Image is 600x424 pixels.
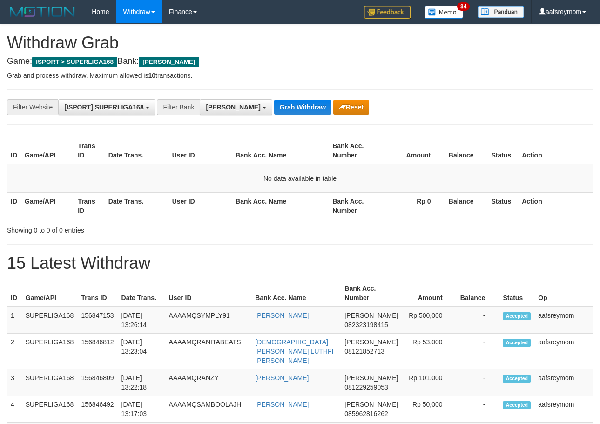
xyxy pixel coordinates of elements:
th: Status [487,192,518,219]
span: Copy 085962816262 to clipboard [344,410,388,417]
a: [PERSON_NAME] [255,312,309,319]
a: [DEMOGRAPHIC_DATA][PERSON_NAME] LUTHFI [PERSON_NAME] [255,338,333,364]
h1: Withdraw Grab [7,34,593,52]
td: [DATE] 13:23:04 [118,334,165,369]
th: Bank Acc. Number [329,137,382,164]
td: AAAAMQRANITABEATS [165,334,252,369]
span: Accepted [503,312,531,320]
span: Copy 08121852713 to clipboard [344,348,384,355]
td: AAAAMQSAMBOOLAJH [165,396,252,423]
th: Date Trans. [105,137,169,164]
th: Trans ID [74,192,104,219]
td: 156847153 [77,307,117,334]
a: [PERSON_NAME] [255,374,309,382]
th: User ID [169,192,232,219]
th: Balance [457,280,499,307]
h1: 15 Latest Withdraw [7,254,593,273]
th: ID [7,192,21,219]
td: Rp 53,000 [402,334,456,369]
th: Op [534,280,593,307]
div: Filter Website [7,99,58,115]
span: 34 [457,2,470,11]
td: No data available in table [7,164,593,193]
td: aafsreymom [534,307,593,334]
span: [PERSON_NAME] [344,338,398,346]
th: Action [518,137,593,164]
td: 2 [7,334,22,369]
span: [PERSON_NAME] [344,401,398,408]
td: Rp 50,000 [402,396,456,423]
td: [DATE] 13:26:14 [118,307,165,334]
td: AAAAMQSYMPLY91 [165,307,252,334]
th: User ID [169,137,232,164]
th: Action [518,192,593,219]
th: Status [499,280,534,307]
span: [PERSON_NAME] [206,103,260,111]
td: 156846809 [77,369,117,396]
td: SUPERLIGA168 [22,334,78,369]
th: Trans ID [74,137,104,164]
td: 1 [7,307,22,334]
td: 4 [7,396,22,423]
button: Reset [333,100,369,115]
td: 156846492 [77,396,117,423]
td: aafsreymom [534,369,593,396]
td: - [457,307,499,334]
p: Grab and process withdraw. Maximum allowed is transactions. [7,71,593,80]
td: SUPERLIGA168 [22,307,78,334]
th: Rp 0 [382,192,445,219]
img: Button%20Memo.svg [425,6,464,19]
img: panduan.png [478,6,524,18]
th: Balance [445,192,488,219]
td: aafsreymom [534,334,593,369]
th: Game/API [22,280,78,307]
img: MOTION_logo.png [7,5,78,19]
th: User ID [165,280,252,307]
button: [ISPORT] SUPERLIGA168 [58,99,155,115]
th: Balance [445,137,488,164]
th: Bank Acc. Name [232,137,329,164]
th: Amount [402,280,456,307]
th: Bank Acc. Name [232,192,329,219]
span: [PERSON_NAME] [139,57,199,67]
td: aafsreymom [534,396,593,423]
button: [PERSON_NAME] [200,99,272,115]
h4: Game: Bank: [7,57,593,66]
span: Accepted [503,339,531,347]
img: Feedback.jpg [364,6,411,19]
span: Accepted [503,401,531,409]
td: - [457,396,499,423]
span: [PERSON_NAME] [344,312,398,319]
td: 3 [7,369,22,396]
th: Bank Acc. Number [341,280,402,307]
span: [ISPORT] SUPERLIGA168 [64,103,143,111]
td: AAAAMQRANZY [165,369,252,396]
th: Game/API [21,137,74,164]
th: Game/API [21,192,74,219]
span: [PERSON_NAME] [344,374,398,382]
span: Copy 081229259053 to clipboard [344,383,388,391]
td: [DATE] 13:17:03 [118,396,165,423]
th: Bank Acc. Name [251,280,341,307]
th: Status [487,137,518,164]
button: Grab Withdraw [274,100,331,115]
td: - [457,334,499,369]
span: Copy 082323198415 to clipboard [344,321,388,328]
a: [PERSON_NAME] [255,401,309,408]
th: Date Trans. [105,192,169,219]
div: Showing 0 to 0 of 0 entries [7,222,243,235]
th: Bank Acc. Number [329,192,382,219]
span: Accepted [503,375,531,383]
th: ID [7,137,21,164]
div: Filter Bank [157,99,200,115]
td: 156846812 [77,334,117,369]
td: SUPERLIGA168 [22,369,78,396]
td: SUPERLIGA168 [22,396,78,423]
td: Rp 500,000 [402,307,456,334]
th: Trans ID [77,280,117,307]
strong: 10 [148,72,155,79]
td: - [457,369,499,396]
th: Date Trans. [118,280,165,307]
td: Rp 101,000 [402,369,456,396]
th: Amount [382,137,445,164]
